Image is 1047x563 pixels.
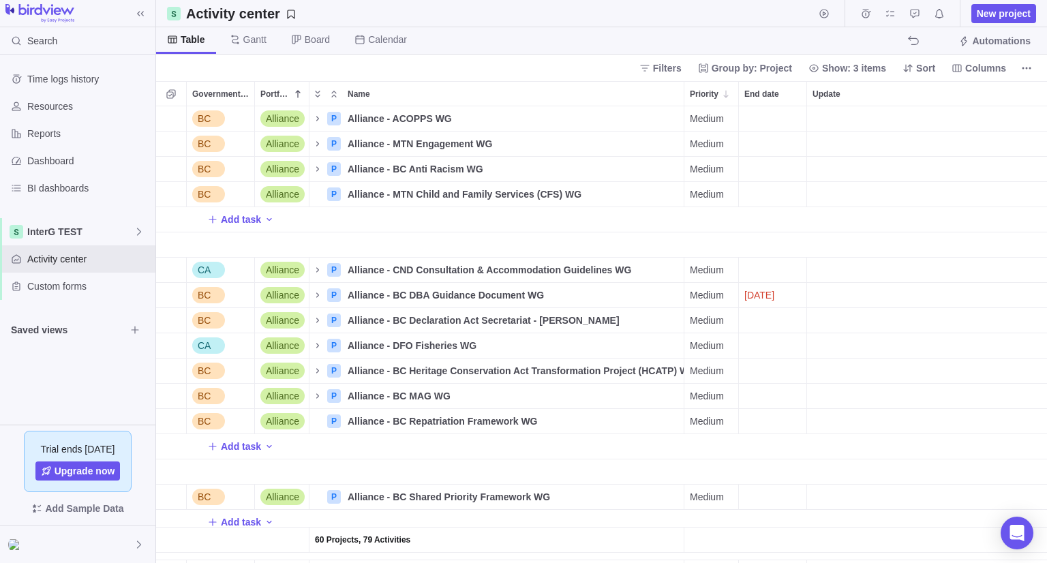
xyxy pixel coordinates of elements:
[712,61,792,75] span: Group by: Project
[348,288,544,302] span: Alliance - BC DBA Guidance Document WG
[309,106,684,132] div: Name
[187,409,254,433] div: BC
[739,106,807,132] div: End date
[27,34,57,48] span: Search
[972,34,1031,48] span: Automations
[41,442,115,456] span: Trial ends [DATE]
[739,232,807,258] div: End date
[315,533,410,547] span: 60 Projects, 79 Activities
[342,359,684,383] div: Alliance - BC Heritage Conservation Act Transformation Project (HCATP) WG
[815,4,834,23] span: Start timer
[255,157,309,182] div: Portfolio
[684,182,738,207] div: Medium
[11,323,125,337] span: Saved views
[327,314,341,327] div: P
[255,283,309,307] div: Alliance
[255,106,309,131] div: Alliance
[856,4,875,23] span: Time logs
[255,409,309,433] div: Alliance
[181,4,302,23] span: Save your current layout and filters as a View
[266,389,299,403] span: Alliance
[342,308,684,333] div: Alliance - BC Declaration Act Secretariat - DAS WG
[348,314,620,327] span: Alliance - BC Declaration Act Secretariat - [PERSON_NAME]
[739,308,807,333] div: End date
[684,485,739,510] div: Priority
[309,459,684,485] div: Name
[690,112,724,125] span: Medium
[739,409,807,434] div: End date
[221,213,261,226] span: Add task
[198,112,211,125] span: BC
[348,87,370,101] span: Name
[8,536,25,553] div: Sophie Gonthier
[693,59,798,78] span: Group by: Project
[27,279,150,293] span: Custom forms
[690,490,724,504] span: Medium
[348,137,492,151] span: Alliance - MTN Engagement WG
[813,87,840,101] span: Update
[326,85,342,104] span: Collapse
[35,461,121,481] a: Upgrade now
[266,288,299,302] span: Alliance
[348,112,452,125] span: Alliance - ACOPPS WG
[744,288,774,302] span: [DATE]
[684,485,738,509] div: Medium
[342,333,684,358] div: Alliance - DFO Fisheries WG
[198,389,211,403] span: BC
[187,384,255,409] div: Government Level
[198,162,211,176] span: BC
[327,414,341,428] div: P
[930,4,949,23] span: Notifications
[309,132,684,157] div: Name
[187,132,255,157] div: Government Level
[690,187,724,201] span: Medium
[187,409,255,434] div: Government Level
[309,384,684,409] div: Name
[266,112,299,125] span: Alliance
[684,283,738,307] div: Medium
[198,263,211,277] span: CA
[266,187,299,201] span: Alliance
[342,283,684,307] div: Alliance - BC DBA Guidance Document WG
[264,513,275,532] span: Add activity
[255,157,309,181] div: Alliance
[342,106,684,131] div: Alliance - ACOPPS WG
[653,61,682,75] span: Filters
[266,414,299,428] span: Alliance
[905,10,924,21] a: Approval requests
[309,157,684,182] div: Name
[634,59,687,78] span: Filters
[684,132,738,156] div: Medium
[187,258,254,282] div: CA
[342,82,684,106] div: Name
[187,283,255,308] div: Government Level
[803,59,892,78] span: Show: 3 items
[897,59,941,78] span: Sort
[690,364,724,378] span: Medium
[255,409,309,434] div: Portfolio
[198,364,211,378] span: BC
[187,359,254,383] div: BC
[309,409,684,434] div: Name
[739,82,806,106] div: End date
[684,528,739,553] div: Priority
[309,485,684,510] div: Name
[690,263,724,277] span: Medium
[348,187,581,201] span: Alliance - MTN Child and Family Services (CFS) WG
[187,232,255,258] div: Government Level
[684,359,738,383] div: Medium
[198,414,211,428] span: BC
[690,87,718,101] span: Priority
[822,61,886,75] span: Show: 3 items
[266,314,299,327] span: Alliance
[187,485,255,510] div: Government Level
[327,137,341,151] div: P
[27,181,150,195] span: BI dashboards
[327,490,341,504] div: P
[684,182,739,207] div: Priority
[739,333,807,359] div: End date
[187,308,254,333] div: BC
[690,339,724,352] span: Medium
[8,539,25,550] img: Show
[266,162,299,176] span: Alliance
